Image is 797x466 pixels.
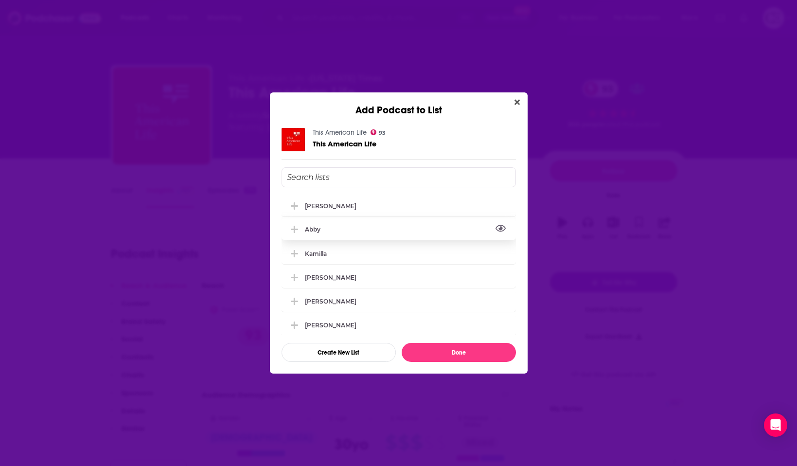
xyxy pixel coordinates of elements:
[305,274,356,281] div: [PERSON_NAME]
[402,343,516,362] button: Done
[282,267,516,288] div: Ashlyn
[305,202,356,210] div: [PERSON_NAME]
[270,92,528,116] div: Add Podcast to List
[305,226,326,233] div: Abby
[282,290,516,312] div: Braden
[282,195,516,216] div: Logan
[313,140,376,148] a: This American Life
[379,131,386,135] span: 93
[305,322,356,329] div: [PERSON_NAME]
[511,96,524,108] button: Close
[282,167,516,362] div: Add Podcast To List
[282,128,305,151] img: This American Life
[282,314,516,336] div: Elyse
[313,128,367,137] a: This American Life
[305,250,327,257] div: Kamilla
[282,343,396,362] button: Create New List
[282,167,516,187] input: Search lists
[371,129,386,135] a: 93
[282,243,516,264] div: Kamilla
[282,218,516,240] div: Abby
[764,413,787,437] div: Open Intercom Messenger
[305,298,356,305] div: [PERSON_NAME]
[320,231,326,232] button: View Link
